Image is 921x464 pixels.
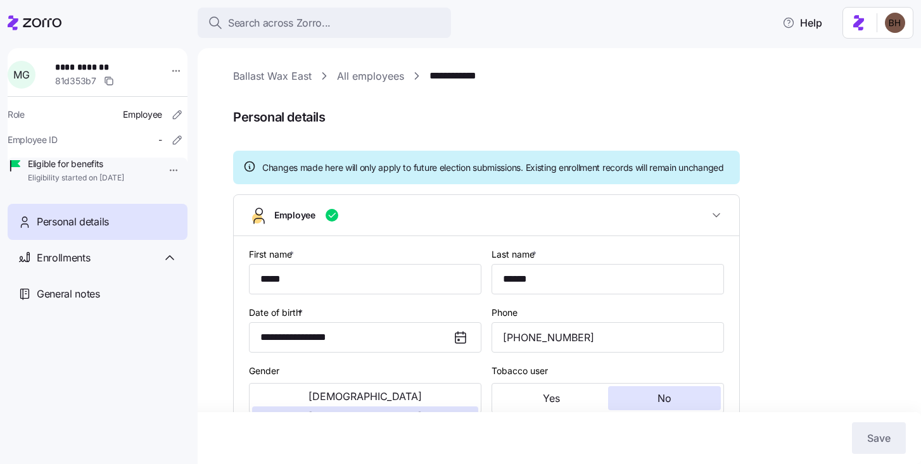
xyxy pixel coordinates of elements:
span: Employee ID [8,134,58,146]
span: Eligible for benefits [28,158,124,170]
span: Yes [543,393,560,403]
span: - [158,134,162,146]
label: Phone [492,306,518,320]
span: Personal details [233,107,903,128]
span: Enrollments [37,250,90,266]
span: 81d353b7 [55,75,96,87]
span: Changes made here will only apply to future election submissions. Existing enrollment records wil... [262,161,724,174]
a: Ballast Wax East [233,68,312,84]
span: [DEMOGRAPHIC_DATA] [308,391,422,401]
span: Role [8,108,25,121]
span: Search across Zorro... [228,15,331,31]
span: Employee [274,209,315,222]
span: No [657,393,671,403]
img: c3c218ad70e66eeb89914ccc98a2927c [885,13,905,33]
input: Phone [492,322,724,353]
span: M G [13,70,29,80]
a: All employees [337,68,404,84]
button: Help [772,10,832,35]
button: Save [852,422,906,454]
label: Date of birth [249,306,305,320]
label: Gender [249,364,279,378]
span: [DEMOGRAPHIC_DATA] [308,411,422,422]
button: Search across Zorro... [198,8,451,38]
span: Eligibility started on [DATE] [28,173,124,184]
span: Save [867,430,891,446]
button: Employee [234,195,739,236]
label: First name [249,248,296,261]
span: Personal details [37,214,109,230]
span: General notes [37,286,100,302]
label: Last name [492,248,539,261]
span: Employee [123,108,162,121]
label: Tobacco user [492,364,548,378]
span: Help [782,15,822,30]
